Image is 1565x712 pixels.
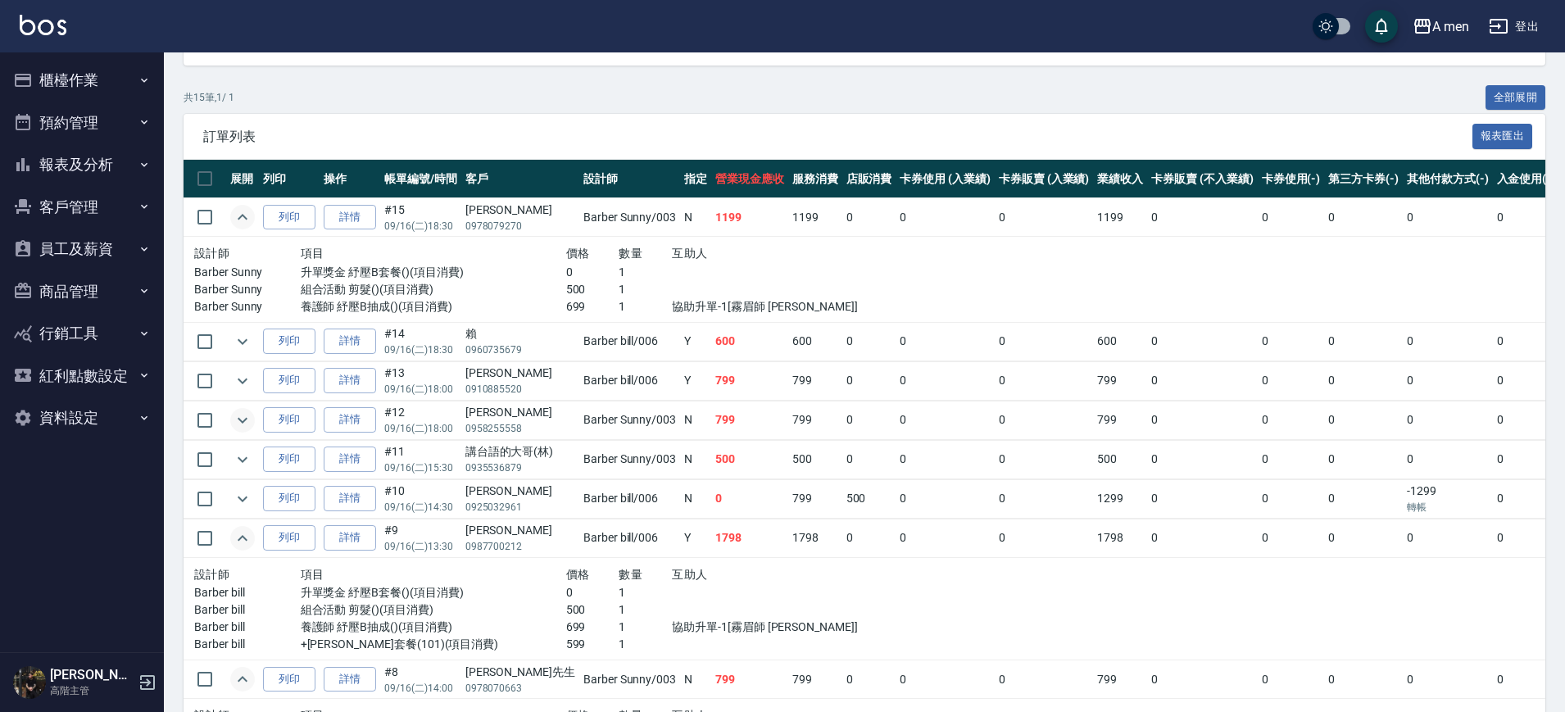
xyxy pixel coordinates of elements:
[896,660,995,699] td: 0
[672,619,831,636] p: 協助升單-1[霧眉師 [PERSON_NAME]]
[465,342,575,357] p: 0960735679
[324,368,376,393] a: 詳情
[1258,198,1325,237] td: 0
[263,525,315,551] button: 列印
[842,401,896,439] td: 0
[1324,479,1403,518] td: 0
[301,619,566,636] p: 養護師 紓壓B抽成()(項目消費)
[711,660,788,699] td: 799
[1147,660,1257,699] td: 0
[1493,660,1560,699] td: 0
[619,264,672,281] p: 1
[1258,361,1325,400] td: 0
[995,479,1094,518] td: 0
[324,205,376,230] a: 詳情
[842,440,896,478] td: 0
[842,160,896,198] th: 店販消費
[301,568,324,581] span: 項目
[842,660,896,699] td: 0
[7,228,157,270] button: 員工及薪資
[788,479,842,518] td: 799
[579,440,680,478] td: Barber Sunny /003
[579,660,680,699] td: Barber Sunny /003
[566,298,619,315] p: 699
[995,198,1094,237] td: 0
[1432,16,1469,37] div: A men
[1093,479,1147,518] td: 1299
[1472,124,1533,149] button: 報表匯出
[384,681,457,696] p: 09/16 (二) 14:00
[203,129,1472,145] span: 訂單列表
[1493,361,1560,400] td: 0
[1258,322,1325,361] td: 0
[380,401,461,439] td: #12
[896,479,995,518] td: 0
[711,160,788,198] th: 營業現金應收
[1403,519,1493,557] td: 0
[7,102,157,144] button: 預約管理
[384,500,457,515] p: 09/16 (二) 14:30
[1403,322,1493,361] td: 0
[1258,440,1325,478] td: 0
[50,667,134,683] h5: [PERSON_NAME]
[788,361,842,400] td: 799
[7,186,157,229] button: 客戶管理
[7,355,157,397] button: 紅利點數設定
[230,526,255,551] button: expand row
[619,298,672,315] p: 1
[465,404,575,421] div: [PERSON_NAME]
[380,322,461,361] td: #14
[194,281,301,298] p: Barber Sunny
[324,486,376,511] a: 詳情
[672,568,707,581] span: 互助人
[1258,519,1325,557] td: 0
[680,198,711,237] td: N
[896,160,995,198] th: 卡券使用 (入業績)
[1324,401,1403,439] td: 0
[384,539,457,554] p: 09/16 (二) 13:30
[680,401,711,439] td: N
[259,160,320,198] th: 列印
[230,205,255,229] button: expand row
[619,636,672,653] p: 1
[995,401,1094,439] td: 0
[1147,479,1257,518] td: 0
[7,312,157,355] button: 行銷工具
[320,160,380,198] th: 操作
[7,270,157,313] button: 商品管理
[194,619,301,636] p: Barber bill
[263,447,315,472] button: 列印
[896,322,995,361] td: 0
[1493,198,1560,237] td: 0
[619,601,672,619] p: 1
[465,539,575,554] p: 0987700212
[263,486,315,511] button: 列印
[194,264,301,281] p: Barber Sunny
[842,361,896,400] td: 0
[13,666,46,699] img: Person
[1093,361,1147,400] td: 799
[465,365,575,382] div: [PERSON_NAME]
[7,397,157,439] button: 資料設定
[194,636,301,653] p: Barber bill
[263,205,315,230] button: 列印
[1093,160,1147,198] th: 業績收入
[788,198,842,237] td: 1199
[465,664,575,681] div: [PERSON_NAME]先生
[380,519,461,557] td: #9
[301,264,566,281] p: 升單獎金 紓壓B套餐()(項目消費)
[788,440,842,478] td: 500
[1493,479,1560,518] td: 0
[1147,440,1257,478] td: 0
[579,519,680,557] td: Barber bill /006
[380,660,461,699] td: #8
[1482,11,1545,42] button: 登出
[680,479,711,518] td: N
[788,660,842,699] td: 799
[465,483,575,500] div: [PERSON_NAME]
[324,667,376,692] a: 詳情
[896,440,995,478] td: 0
[1324,361,1403,400] td: 0
[680,361,711,400] td: Y
[1258,660,1325,699] td: 0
